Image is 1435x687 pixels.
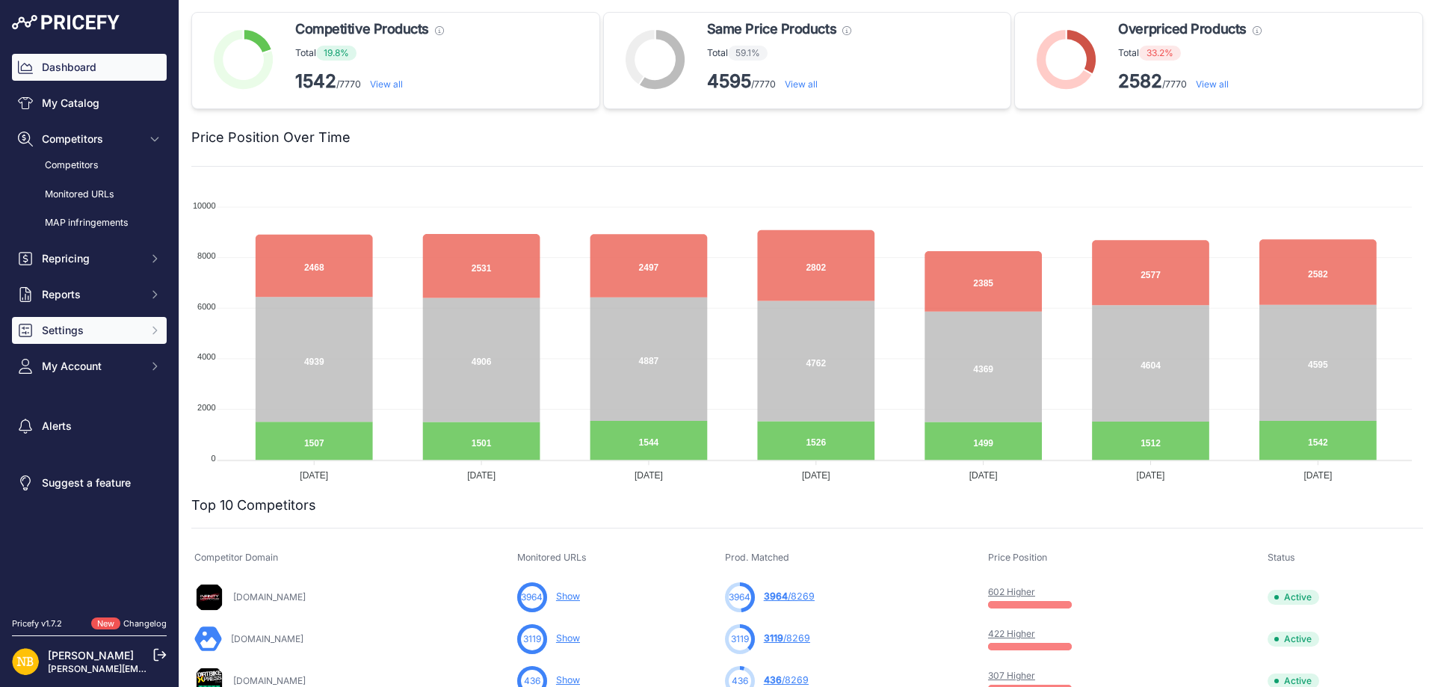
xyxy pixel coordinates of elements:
span: Repricing [42,251,140,266]
p: Total [707,46,851,61]
tspan: [DATE] [467,470,496,481]
a: [PERSON_NAME][EMAIL_ADDRESS][DOMAIN_NAME] [48,663,278,674]
a: [PERSON_NAME] [48,649,134,662]
a: Changelog [123,618,167,629]
tspan: 2000 [197,403,215,412]
span: 59.1% [728,46,768,61]
p: /7770 [1118,70,1261,93]
a: MAP infringements [12,210,167,236]
tspan: 6000 [197,302,215,311]
span: New [91,617,120,630]
nav: Sidebar [12,54,167,600]
a: [DOMAIN_NAME] [231,633,303,644]
p: /7770 [707,70,851,93]
div: Pricefy v1.7.2 [12,617,62,630]
span: 3119 [523,632,541,646]
a: View all [370,78,403,90]
button: Reports [12,281,167,308]
tspan: 4000 [197,352,215,361]
a: 422 Higher [988,628,1035,639]
span: 3119 [731,632,749,646]
p: /7770 [295,70,444,93]
tspan: [DATE] [969,470,998,481]
span: 3964 [764,591,788,602]
img: Pricefy Logo [12,15,120,30]
a: 3119/8269 [764,632,810,644]
tspan: [DATE] [635,470,663,481]
span: 19.8% [316,46,357,61]
span: 3119 [764,632,783,644]
span: Competitive Products [295,19,429,40]
span: Overpriced Products [1118,19,1246,40]
tspan: [DATE] [1137,470,1165,481]
h2: Price Position Over Time [191,127,351,148]
button: Repricing [12,245,167,272]
button: Competitors [12,126,167,153]
tspan: 0 [211,454,215,463]
span: Reports [42,287,140,302]
p: Total [1118,46,1261,61]
span: Active [1268,590,1319,605]
a: Monitored URLs [12,182,167,208]
a: Suggest a feature [12,469,167,496]
a: Show [556,591,580,602]
a: 307 Higher [988,670,1035,681]
span: 3964 [729,591,750,604]
a: 602 Higher [988,586,1035,597]
a: View all [785,78,818,90]
span: Prod. Matched [725,552,789,563]
span: Same Price Products [707,19,836,40]
span: 436 [764,674,782,686]
a: View all [1196,78,1229,90]
span: Monitored URLs [517,552,587,563]
span: Settings [42,323,140,338]
button: Settings [12,317,167,344]
a: 436/8269 [764,674,809,686]
a: [DOMAIN_NAME] [233,591,306,603]
span: 33.2% [1139,46,1181,61]
p: Total [295,46,444,61]
tspan: [DATE] [300,470,328,481]
button: My Account [12,353,167,380]
strong: 4595 [707,70,751,92]
a: 3964/8269 [764,591,815,602]
a: Show [556,674,580,686]
a: Dashboard [12,54,167,81]
tspan: 8000 [197,251,215,260]
a: Competitors [12,153,167,179]
h2: Top 10 Competitors [191,495,316,516]
strong: 1542 [295,70,336,92]
span: My Account [42,359,140,374]
a: Alerts [12,413,167,440]
tspan: [DATE] [1303,470,1332,481]
tspan: [DATE] [802,470,830,481]
a: Show [556,632,580,644]
span: Price Position [988,552,1047,563]
tspan: 10000 [193,201,216,210]
strong: 2582 [1118,70,1162,92]
span: 3964 [521,591,543,604]
a: [DOMAIN_NAME] [233,675,306,686]
span: Active [1268,632,1319,647]
span: Competitors [42,132,140,147]
span: Status [1268,552,1295,563]
span: Competitor Domain [194,552,278,563]
a: My Catalog [12,90,167,117]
